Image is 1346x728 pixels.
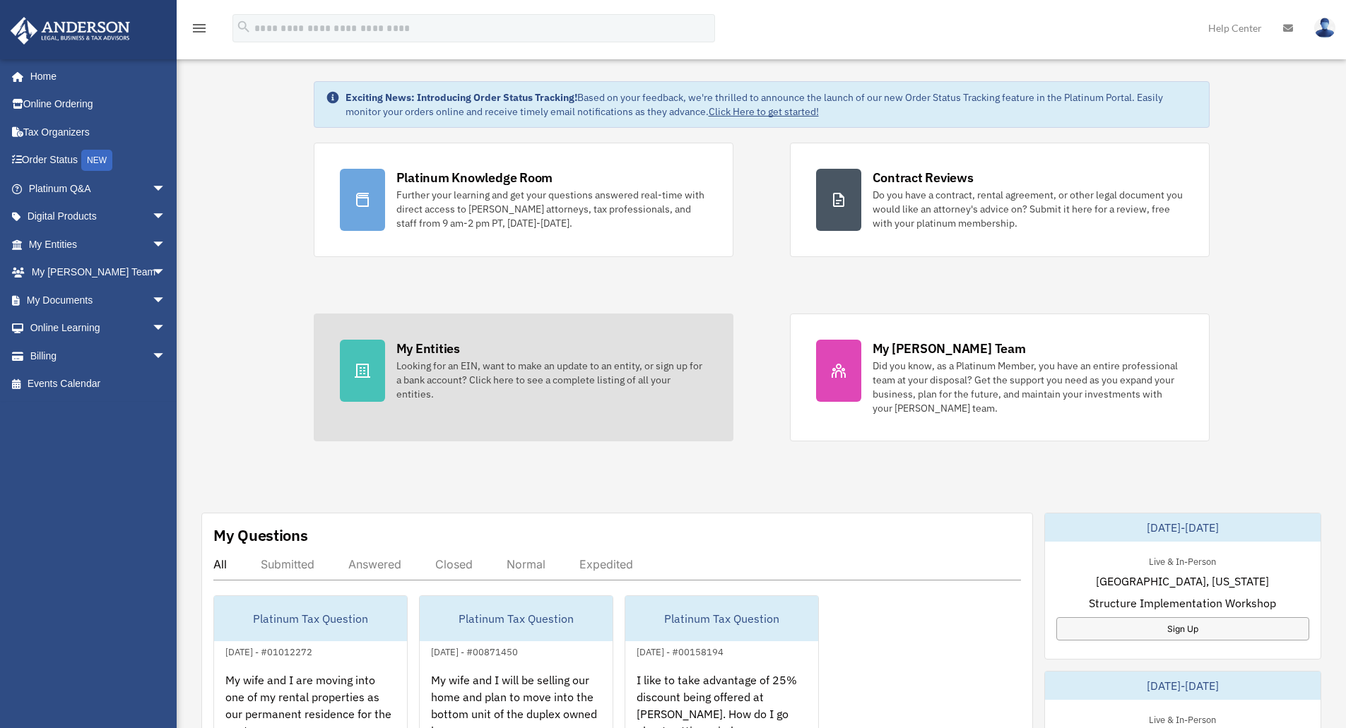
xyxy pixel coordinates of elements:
div: [DATE] - #01012272 [214,643,324,658]
div: Platinum Tax Question [214,596,407,641]
a: Digital Productsarrow_drop_down [10,203,187,231]
a: Billingarrow_drop_down [10,342,187,370]
i: search [236,19,252,35]
div: Submitted [261,557,314,571]
div: Closed [435,557,473,571]
div: My Entities [396,340,460,357]
i: menu [191,20,208,37]
a: My Documentsarrow_drop_down [10,286,187,314]
div: Did you know, as a Platinum Member, you have an entire professional team at your disposal? Get th... [873,359,1183,415]
div: Platinum Tax Question [420,596,613,641]
a: My Entities Looking for an EIN, want to make an update to an entity, or sign up for a bank accoun... [314,314,733,441]
a: Sign Up [1056,617,1309,640]
a: Online Ordering [10,90,187,119]
span: arrow_drop_down [152,258,180,287]
span: arrow_drop_down [152,342,180,371]
span: arrow_drop_down [152,203,180,232]
img: User Pic [1314,18,1335,38]
div: Platinum Tax Question [625,596,818,641]
a: My Entitiesarrow_drop_down [10,230,187,258]
a: Contract Reviews Do you have a contract, rental agreement, or other legal document you would like... [790,143,1210,257]
div: Further your learning and get your questions answered real-time with direct access to [PERSON_NAM... [396,188,707,230]
div: Answered [348,557,401,571]
span: arrow_drop_down [152,174,180,203]
img: Anderson Advisors Platinum Portal [6,17,134,44]
div: [DATE] - #00158194 [625,643,735,658]
a: Platinum Q&Aarrow_drop_down [10,174,187,203]
a: Events Calendar [10,370,187,398]
div: [DATE]-[DATE] [1045,513,1321,542]
div: [DATE] - #00871450 [420,643,529,658]
div: Contract Reviews [873,169,974,186]
div: NEW [81,150,112,171]
div: Normal [507,557,545,571]
a: Platinum Knowledge Room Further your learning and get your questions answered real-time with dire... [314,143,733,257]
strong: Exciting News: Introducing Order Status Tracking! [346,91,577,104]
a: Online Learningarrow_drop_down [10,314,187,342]
span: arrow_drop_down [152,286,180,315]
a: My [PERSON_NAME] Team Did you know, as a Platinum Member, you have an entire professional team at... [790,314,1210,441]
div: Expedited [579,557,633,571]
span: [GEOGRAPHIC_DATA], [US_STATE] [1096,573,1269,590]
div: Looking for an EIN, want to make an update to an entity, or sign up for a bank account? Click her... [396,359,707,401]
span: Structure Implementation Workshop [1089,595,1276,611]
div: Platinum Knowledge Room [396,169,553,186]
div: Based on your feedback, we're thrilled to announce the launch of our new Order Status Tracking fe... [346,90,1198,119]
a: Home [10,62,180,90]
div: All [213,557,227,571]
div: My [PERSON_NAME] Team [873,340,1026,357]
a: Tax Organizers [10,118,187,146]
a: Order StatusNEW [10,146,187,175]
div: Live & In-Person [1138,553,1227,568]
div: My Questions [213,525,308,546]
span: arrow_drop_down [152,230,180,259]
div: Do you have a contract, rental agreement, or other legal document you would like an attorney's ad... [873,188,1183,230]
a: menu [191,25,208,37]
div: Live & In-Person [1138,711,1227,726]
a: Click Here to get started! [709,105,819,118]
a: My [PERSON_NAME] Teamarrow_drop_down [10,258,187,287]
div: [DATE]-[DATE] [1045,672,1321,700]
span: arrow_drop_down [152,314,180,343]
